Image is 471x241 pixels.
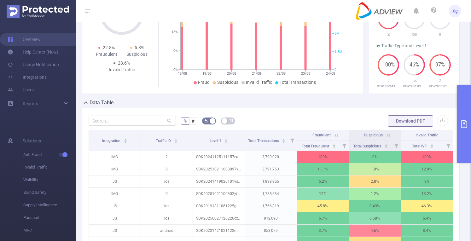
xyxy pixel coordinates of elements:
[401,175,453,187] p: 9%
[102,139,121,143] span: Integration
[430,143,433,145] i: icon: caret-up
[252,72,261,76] tspan: 21/08
[8,33,41,46] a: Overview
[312,133,331,137] span: Fraudulent
[23,97,38,110] a: Reports
[91,51,122,58] div: Fraudulent
[174,138,178,142] div: Sort
[282,138,286,142] div: Sort
[89,212,141,224] p: JS
[334,50,342,54] tspan: 1.5M
[375,43,453,49] div: by Traffic Type and Level 1
[430,146,433,147] i: icon: caret-down
[430,143,434,147] div: Sort
[124,141,127,142] i: icon: caret-down
[141,212,193,224] p: ios
[89,200,141,212] p: JS
[378,62,399,67] span: 100%
[8,46,58,58] a: Help Center (New)
[178,72,187,76] tspan: 18/08
[334,68,336,72] tspan: 0
[401,188,453,200] p: 13.2%
[282,141,286,142] i: icon: caret-down
[217,80,238,85] span: Suspicious
[416,133,438,137] span: Invalid Traffic
[8,58,59,71] a: Usage Notification
[8,83,34,96] a: Users
[349,200,401,212] p: 0.49%
[89,225,141,237] p: JS
[401,200,453,212] p: 46.3%
[103,45,115,50] span: 22.8%
[349,188,401,200] p: 1.2%
[375,31,401,37] p: 2
[276,72,286,76] tspan: 22/08
[245,200,297,212] p: 1,766,819
[248,139,280,143] span: Total Transactions
[427,77,453,84] p: 2
[204,119,208,123] i: icon: bg-colors
[173,68,178,72] tspan: 0%
[173,49,178,53] tspan: 9%
[124,138,127,142] div: Sort
[334,32,340,36] tspan: 3M
[193,175,245,187] p: SDK20241419020101vsp8u0y4dp7bqf1
[202,72,212,76] tspan: 19/08
[429,62,451,67] span: 97%
[297,188,349,200] p: 12%
[141,151,193,163] p: 2
[23,199,76,211] span: Supply Intelligence
[245,151,297,163] p: 3,799,020
[401,151,453,163] p: 100%
[385,146,388,147] i: icon: caret-down
[141,163,193,175] p: 0
[193,163,245,175] p: SDK202510211003097k4b8bd81fh0iw0
[349,163,401,175] p: 1.9%
[23,186,76,199] span: Brand Safety
[375,77,401,84] p: 2
[297,151,349,163] p: 100%
[141,200,193,212] p: ios
[23,161,76,174] span: Invalid Traffic
[297,212,349,224] p: 5.7%
[288,130,297,151] i: Filter menu
[23,224,76,237] span: MRC
[224,138,228,142] div: Sort
[452,5,458,17] span: Xg
[302,144,330,148] span: Total Fraudulent
[392,141,401,151] i: Filter menu
[89,116,176,126] input: Search...
[107,66,137,73] div: Invalid Traffic
[89,163,141,175] p: IMG
[193,151,245,163] p: SDK20241125111157euijkedccjrky63
[135,45,144,50] span: 5.8%
[141,225,193,237] p: android
[412,144,428,148] span: Total IVT
[23,211,76,224] span: Passport
[384,143,388,147] div: Sort
[280,80,316,85] span: Total Transactions
[297,200,349,212] p: 45.8%
[193,188,245,200] p: SDK20251021100302ytwiya4hooryady
[340,141,349,151] i: Filter menu
[332,143,336,145] i: icon: caret-up
[8,71,47,83] a: Integrations
[245,163,297,175] p: 3,791,763
[297,175,349,187] p: 6.2%
[23,135,41,147] span: Solutions
[245,225,297,237] p: 853,079
[227,72,236,76] tspan: 20/08
[90,99,114,106] h2: Data Table
[198,80,210,85] span: Fraud
[122,51,152,58] div: Suspicious
[193,212,245,224] p: SDK20250027120226cxxdb7eglzgd08b
[193,200,245,212] p: SDK20191811061225glpgaku0pgvq7an
[245,188,297,200] p: 1,785,634
[174,141,177,142] i: icon: caret-down
[7,5,69,18] img: Protected Media
[332,146,336,147] i: icon: caret-down
[23,174,76,186] span: Visibility
[23,101,38,106] span: Reports
[245,212,297,224] p: 912,090
[349,225,401,237] p: 4.6%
